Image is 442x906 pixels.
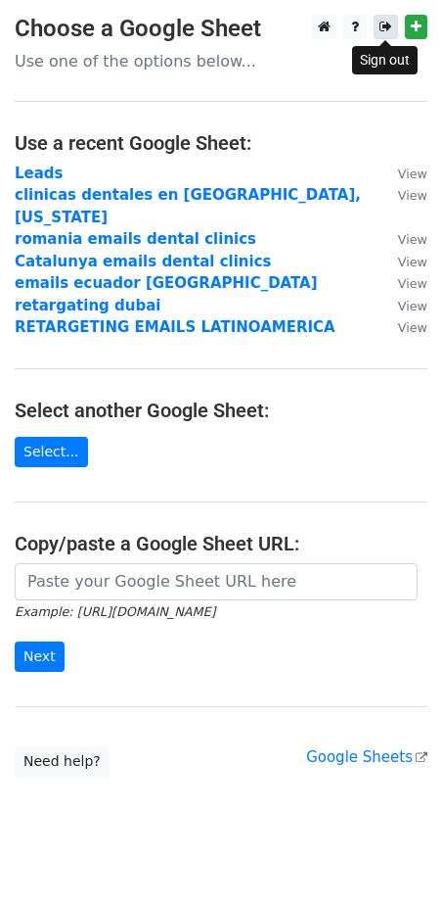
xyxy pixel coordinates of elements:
[398,276,427,291] small: View
[15,746,110,777] a: Need help?
[15,297,161,314] a: retargating dubai
[15,563,418,600] input: Paste your Google Sheet URL here
[378,318,427,336] a: View
[15,230,256,248] a: romania emails dental clinics
[344,812,442,906] iframe: Chat Widget
[306,748,427,766] a: Google Sheets
[15,532,427,555] h4: Copy/paste a Google Sheet URL:
[378,230,427,248] a: View
[15,274,318,292] a: emails ecuador [GEOGRAPHIC_DATA]
[15,399,427,422] h4: Select another Google Sheet:
[378,165,427,182] a: View
[15,131,427,155] h4: Use a recent Google Sheet:
[378,297,427,314] a: View
[15,604,215,619] small: Example: [URL][DOMAIN_NAME]
[15,253,271,270] a: Catalunya emails dental clinics
[15,15,427,43] h3: Choose a Google Sheet
[15,165,64,182] a: Leads
[398,167,427,181] small: View
[15,437,88,467] a: Select...
[15,51,427,72] p: Use one of the options below...
[398,320,427,335] small: View
[378,253,427,270] a: View
[378,186,427,204] a: View
[15,642,65,672] input: Next
[378,274,427,292] a: View
[398,232,427,247] small: View
[15,318,335,336] a: RETARGETING EMAILS LATINOAMERICA
[352,46,418,74] div: Sign out
[398,299,427,313] small: View
[398,255,427,269] small: View
[398,188,427,203] small: View
[15,186,361,226] a: clinicas dentales en [GEOGRAPHIC_DATA], [US_STATE]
